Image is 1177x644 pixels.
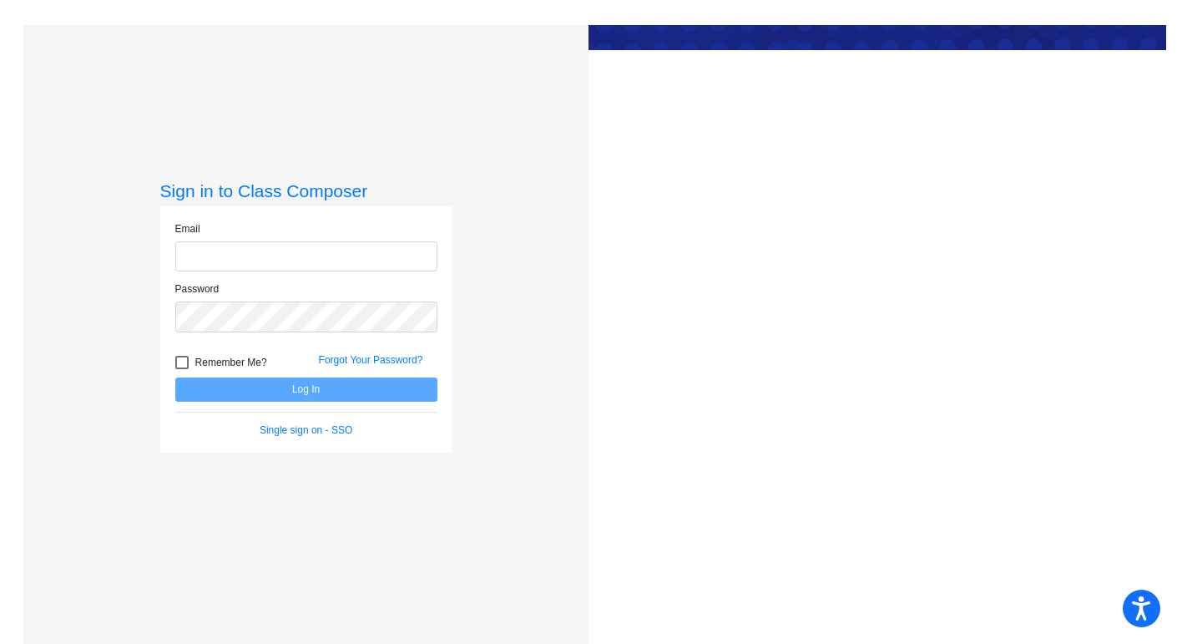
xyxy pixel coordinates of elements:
[175,378,437,402] button: Log In
[160,180,452,201] h3: Sign in to Class Composer
[260,424,352,436] a: Single sign on - SSO
[175,221,200,236] label: Email
[319,354,423,366] a: Forgot Your Password?
[195,352,267,373] span: Remember Me?
[175,281,220,297] label: Password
